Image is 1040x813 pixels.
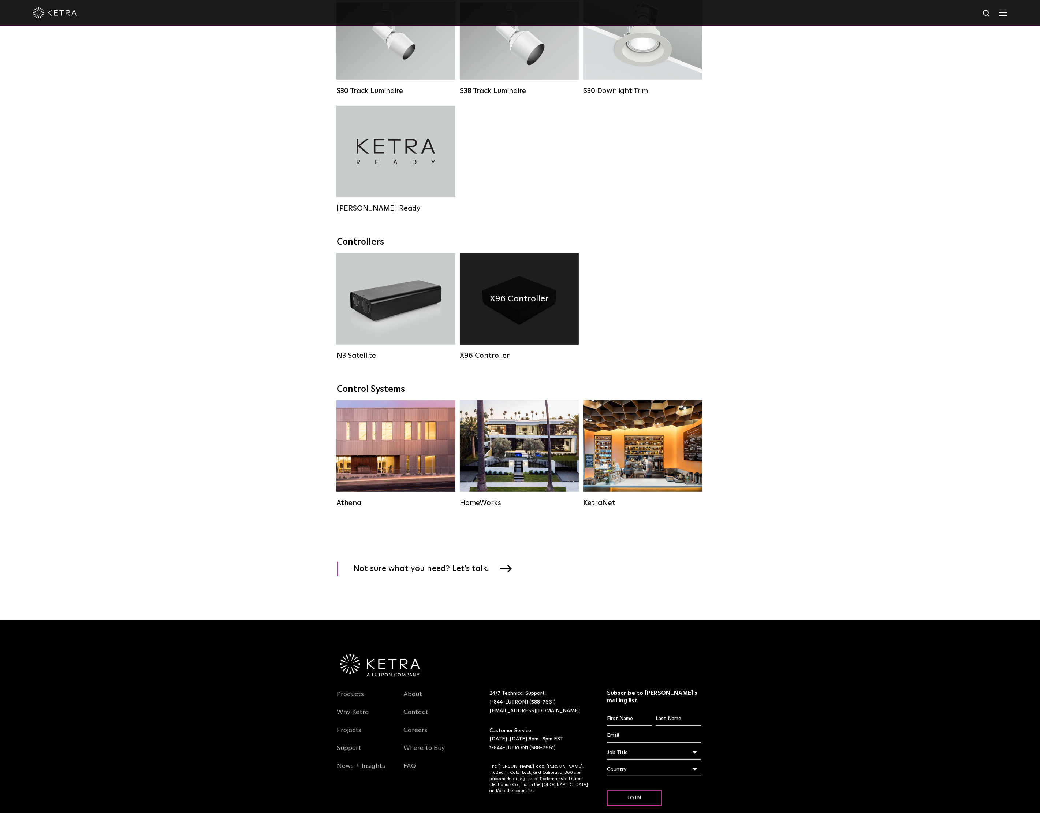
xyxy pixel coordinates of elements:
a: Projects [337,726,362,743]
div: N3 Satellite [336,351,455,360]
h4: X96 Controller [490,292,548,306]
div: Control Systems [337,384,703,395]
div: KetraNet [583,498,702,507]
input: Join [607,790,662,806]
div: Navigation Menu [403,689,459,779]
img: Ketra-aLutronCo_White_RGB [340,654,420,677]
div: Navigation Menu [337,689,393,779]
a: News + Insights [337,762,385,779]
img: arrow [500,565,512,573]
a: Support [337,744,362,761]
input: Email [607,729,701,743]
a: 1-844-LUTRON1 (588-7661) [489,745,556,750]
div: S38 Track Luminaire [460,86,579,95]
div: S30 Downlight Trim [583,86,702,95]
input: Last Name [656,712,701,726]
div: Athena [336,498,455,507]
a: Contact [403,708,428,725]
a: [PERSON_NAME] Ready [PERSON_NAME] Ready [336,106,455,212]
a: KetraNet Legacy System [583,400,702,507]
div: Controllers [337,237,703,248]
a: [EMAIL_ADDRESS][DOMAIN_NAME] [489,708,580,713]
a: FAQ [403,762,416,779]
div: S30 Track Luminaire [336,86,455,95]
div: Country [607,762,701,776]
img: ketra-logo-2019-white [33,7,77,18]
a: N3 Satellite N3 Satellite [336,253,455,360]
a: HomeWorks Residential Solution [460,400,579,507]
img: Hamburger%20Nav.svg [999,9,1007,16]
div: HomeWorks [460,498,579,507]
div: X96 Controller [460,351,579,360]
div: [PERSON_NAME] Ready [336,204,455,213]
a: Not sure what you need? Let's talk. [337,562,521,576]
a: Where to Buy [403,744,445,761]
span: Not sure what you need? Let's talk. [354,562,500,576]
a: Careers [403,726,427,743]
input: First Name [607,712,652,726]
p: 24/7 Technical Support: [489,689,589,715]
a: 1-844-LUTRON1 (588-7661) [489,699,556,705]
a: Athena Commercial Solution [336,400,455,507]
div: Job Title [607,746,701,760]
p: The [PERSON_NAME] logo, [PERSON_NAME], TruBeam, Color Lock, and Calibration360 are trademarks or ... [489,764,589,794]
a: Products [337,690,364,707]
h3: Subscribe to [PERSON_NAME]’s mailing list [607,689,701,705]
a: About [403,690,422,707]
p: Customer Service: [DATE]-[DATE] 8am- 5pm EST [489,727,589,753]
img: search icon [982,9,991,18]
a: X96 Controller X96 Controller [460,253,579,360]
a: Why Ketra [337,708,369,725]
